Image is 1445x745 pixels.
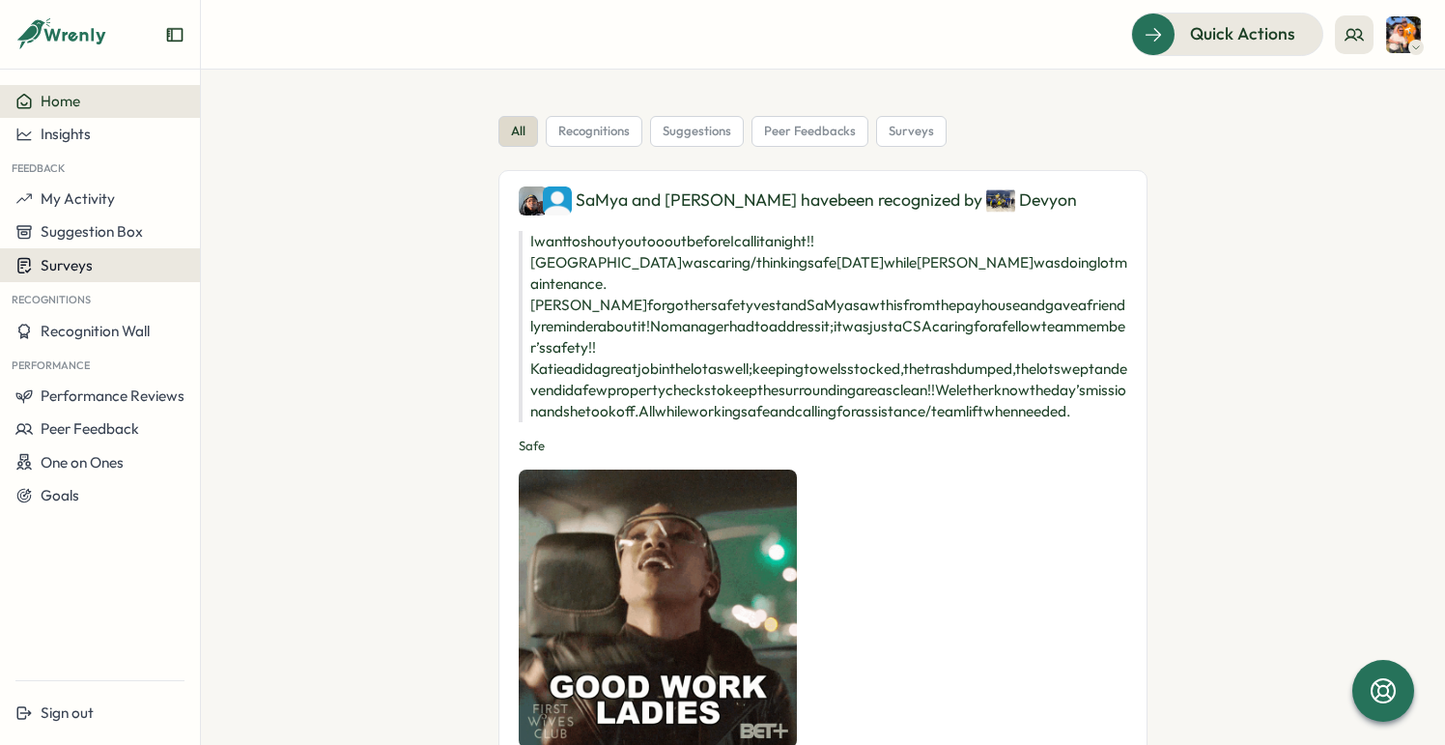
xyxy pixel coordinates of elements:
[986,186,1077,215] div: Devyon
[519,231,1127,422] p: I want to shout you too out before I call it a night!! [GEOGRAPHIC_DATA] was caring/thinking safe...
[986,186,1015,215] img: Devyon Johnson
[41,189,115,208] span: My Activity
[41,419,139,438] span: Peer Feedback
[41,125,91,143] span: Insights
[41,92,80,110] span: Home
[519,186,1127,215] div: SaMya and [PERSON_NAME] have been recognized by
[511,123,525,140] span: all
[165,25,184,44] button: Expand sidebar
[41,322,150,340] span: Recognition Wall
[519,438,1127,455] p: Safe
[41,453,124,472] span: One on Ones
[41,256,93,274] span: Surveys
[1385,16,1422,53] img: Bryan Doster
[543,186,572,215] img: Katiea Brooks
[764,123,856,140] span: peer feedbacks
[889,123,934,140] span: surveys
[1131,13,1323,55] button: Quick Actions
[41,222,143,241] span: Suggestion Box
[41,387,184,405] span: Performance Reviews
[41,486,79,504] span: Goals
[519,186,548,215] img: SaMya Pratt
[558,123,630,140] span: recognitions
[1190,21,1295,46] span: Quick Actions
[41,703,94,722] span: Sign out
[663,123,731,140] span: suggestions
